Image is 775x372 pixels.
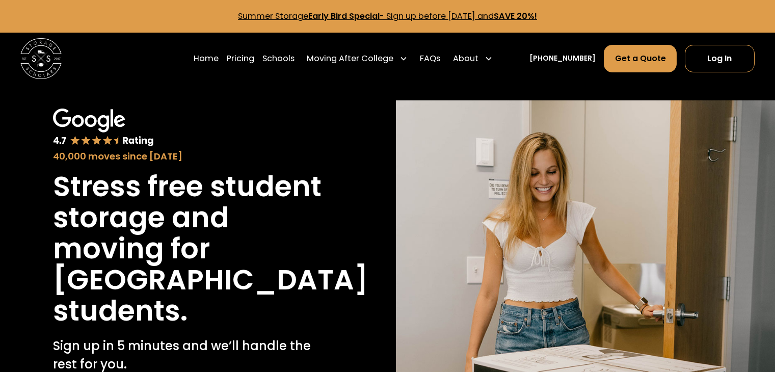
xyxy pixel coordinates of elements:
div: Moving After College [303,44,412,73]
a: home [20,38,62,79]
div: 40,000 moves since [DATE] [53,149,326,163]
h1: students. [53,296,188,327]
div: About [453,52,478,65]
img: Google 4.7 star rating [53,109,153,147]
a: Home [194,44,219,73]
a: FAQs [420,44,440,73]
strong: SAVE 20%! [494,10,537,22]
img: Storage Scholars main logo [20,38,62,79]
a: Pricing [227,44,254,73]
div: About [449,44,497,73]
div: Moving After College [307,52,393,65]
h1: Stress free student storage and moving for [53,171,326,264]
a: Summer StorageEarly Bird Special- Sign up before [DATE] andSAVE 20%! [238,10,537,22]
a: Get a Quote [604,45,676,72]
a: Log In [685,45,755,72]
a: Schools [262,44,295,73]
strong: Early Bird Special [308,10,380,22]
h1: [GEOGRAPHIC_DATA] [53,264,368,296]
a: [PHONE_NUMBER] [529,53,596,64]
